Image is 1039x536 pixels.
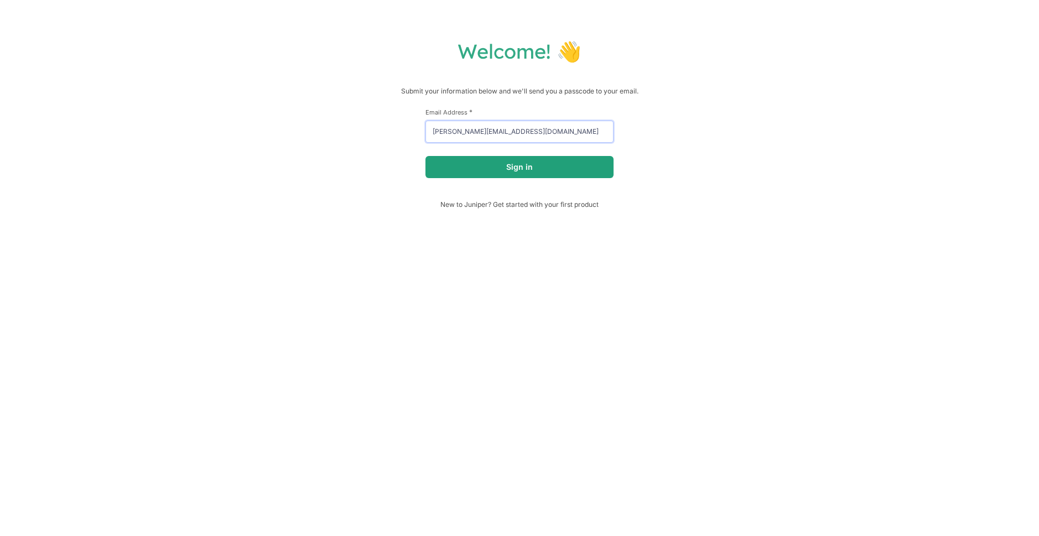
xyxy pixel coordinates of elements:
[425,121,614,143] input: email@example.com
[425,156,614,178] button: Sign in
[425,108,614,116] label: Email Address
[11,39,1028,64] h1: Welcome! 👋
[425,200,614,209] span: New to Juniper? Get started with your first product
[469,108,472,116] span: This field is required.
[11,86,1028,97] p: Submit your information below and we'll send you a passcode to your email.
